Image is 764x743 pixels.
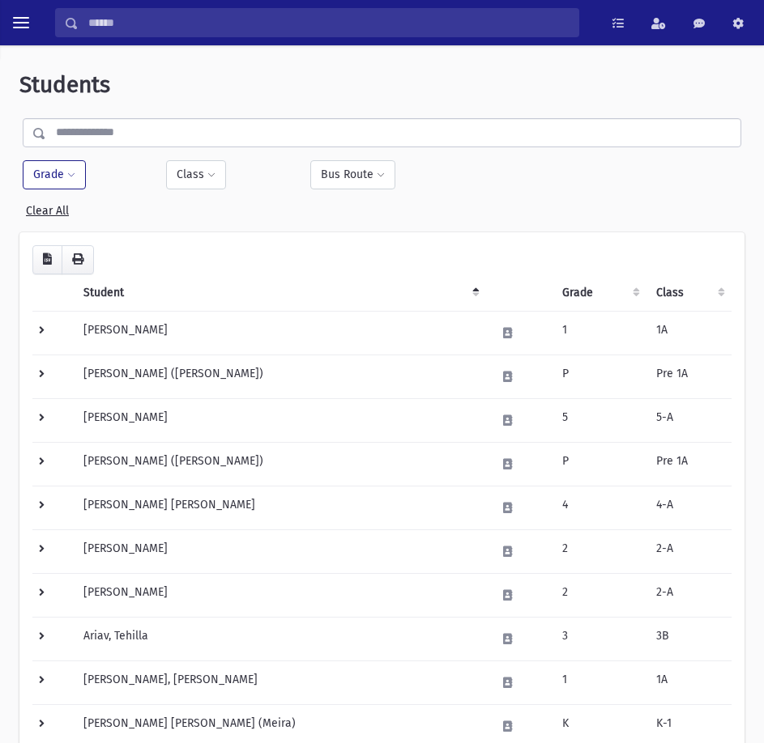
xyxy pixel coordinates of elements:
[553,355,647,398] td: P
[647,573,732,617] td: 2-A
[647,398,732,442] td: 5-A
[647,660,732,704] td: 1A
[74,573,487,617] td: [PERSON_NAME]
[32,245,62,274] button: CSV
[74,311,487,355] td: [PERSON_NAME]
[553,617,647,660] td: 3
[647,311,732,355] td: 1A
[647,529,732,573] td: 2-A
[19,71,110,98] span: Students
[74,355,487,398] td: [PERSON_NAME] ([PERSON_NAME])
[310,160,395,189] button: Bus Route
[74,617,487,660] td: Ariav, Tehilla
[74,398,487,442] td: [PERSON_NAME]
[74,442,487,486] td: [PERSON_NAME] ([PERSON_NAME])
[553,486,647,529] td: 4
[553,573,647,617] td: 2
[647,486,732,529] td: 4-A
[166,160,226,189] button: Class
[647,274,732,312] th: Class: activate to sort column ascending
[553,274,647,312] th: Grade: activate to sort column ascending
[79,8,578,37] input: Search
[553,529,647,573] td: 2
[647,442,732,486] td: Pre 1A
[74,660,487,704] td: [PERSON_NAME], [PERSON_NAME]
[553,311,647,355] td: 1
[647,355,732,398] td: Pre 1A
[553,660,647,704] td: 1
[26,197,69,218] a: Clear All
[74,486,487,529] td: [PERSON_NAME] [PERSON_NAME]
[74,529,487,573] td: [PERSON_NAME]
[553,442,647,486] td: P
[74,274,487,312] th: Student: activate to sort column descending
[6,8,36,37] button: toggle menu
[647,617,732,660] td: 3B
[23,160,86,189] button: Grade
[62,245,94,274] button: Print
[553,398,647,442] td: 5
